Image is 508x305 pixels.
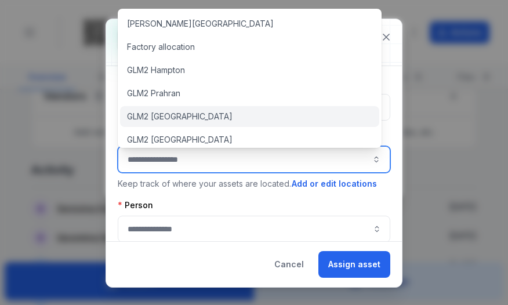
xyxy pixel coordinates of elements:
button: Add or edit locations [291,177,378,190]
span: GLM2 [GEOGRAPHIC_DATA] [127,134,233,146]
span: Factory allocation [127,41,195,53]
span: GLM2 [GEOGRAPHIC_DATA] [127,111,233,122]
span: GLM2 Prahran [127,88,180,99]
label: Person [118,199,153,211]
button: Cancel [264,251,314,278]
p: Keep track of where your assets are located. [118,177,390,190]
span: GLM2 Hampton [127,64,185,76]
span: [PERSON_NAME][GEOGRAPHIC_DATA] [127,18,274,30]
button: Assign asset [318,251,390,278]
input: assignment-add:person-label [118,216,390,242]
